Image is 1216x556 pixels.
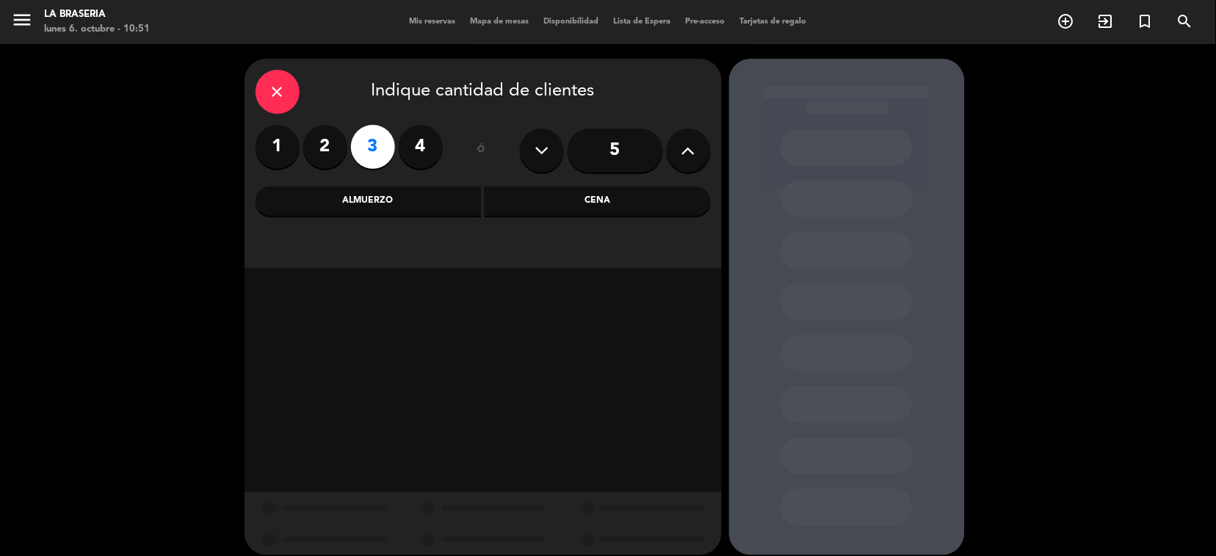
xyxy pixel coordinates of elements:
[44,22,150,37] div: lunes 6. octubre - 10:51
[1176,12,1194,30] i: search
[537,18,607,26] span: Disponibilidad
[256,125,300,169] label: 1
[463,18,537,26] span: Mapa de mesas
[485,187,711,216] div: Cena
[457,125,505,176] div: ó
[44,7,150,22] div: La Braseria
[1137,12,1154,30] i: turned_in_not
[303,125,347,169] label: 2
[1057,12,1075,30] i: add_circle_outline
[269,83,286,101] i: close
[607,18,678,26] span: Lista de Espera
[402,18,463,26] span: Mis reservas
[678,18,733,26] span: Pre-acceso
[256,70,711,114] div: Indique cantidad de clientes
[11,9,33,36] button: menu
[733,18,814,26] span: Tarjetas de regalo
[399,125,443,169] label: 4
[11,9,33,31] i: menu
[1097,12,1115,30] i: exit_to_app
[256,187,482,216] div: Almuerzo
[351,125,395,169] label: 3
